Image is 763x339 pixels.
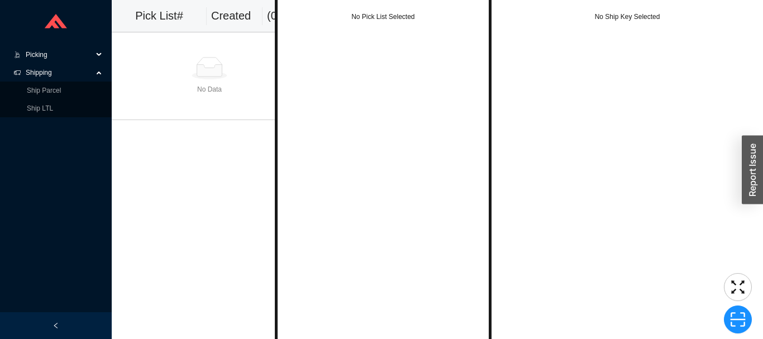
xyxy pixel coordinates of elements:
span: Shipping [26,64,93,82]
div: ( 0 ) [267,7,303,25]
a: Ship LTL [27,104,53,112]
span: left [53,322,59,329]
button: scan [724,305,752,333]
div: No Data [116,84,303,95]
div: No Pick List Selected [278,11,489,22]
span: fullscreen [724,279,751,295]
span: scan [724,311,751,328]
span: Picking [26,46,93,64]
div: No Ship Key Selected [492,11,763,22]
button: fullscreen [724,273,752,301]
a: Ship Parcel [27,87,61,94]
